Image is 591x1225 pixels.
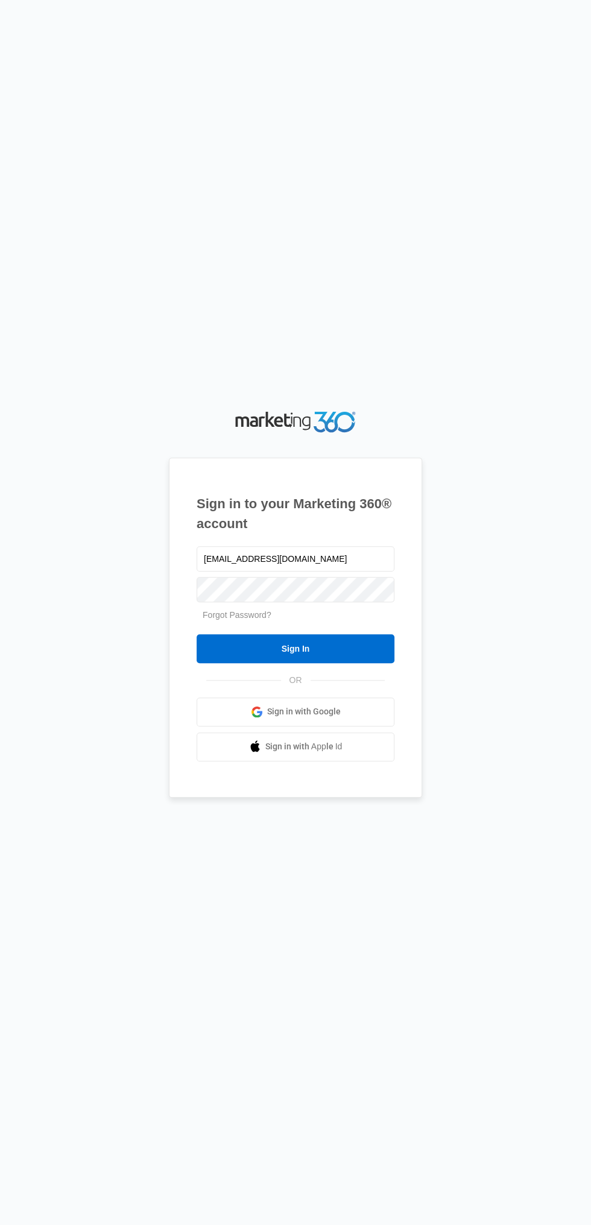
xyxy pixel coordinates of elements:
[203,610,271,620] a: Forgot Password?
[281,674,311,687] span: OR
[267,705,341,718] span: Sign in with Google
[197,732,394,761] a: Sign in with Apple Id
[197,546,394,572] input: Email
[265,740,343,753] span: Sign in with Apple Id
[197,634,394,663] input: Sign In
[197,698,394,726] a: Sign in with Google
[197,494,394,534] h1: Sign in to your Marketing 360® account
